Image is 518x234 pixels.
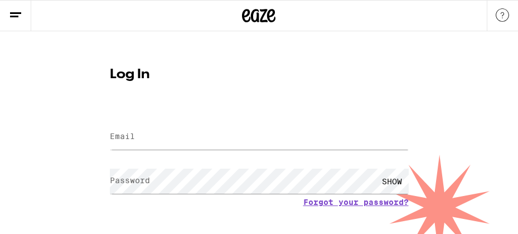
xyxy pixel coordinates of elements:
[110,125,409,150] input: Email
[110,68,409,82] h1: Log In
[303,198,409,207] a: Forgot your password?
[375,169,409,194] div: SHOW
[110,176,150,185] label: Password
[110,132,135,141] label: Email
